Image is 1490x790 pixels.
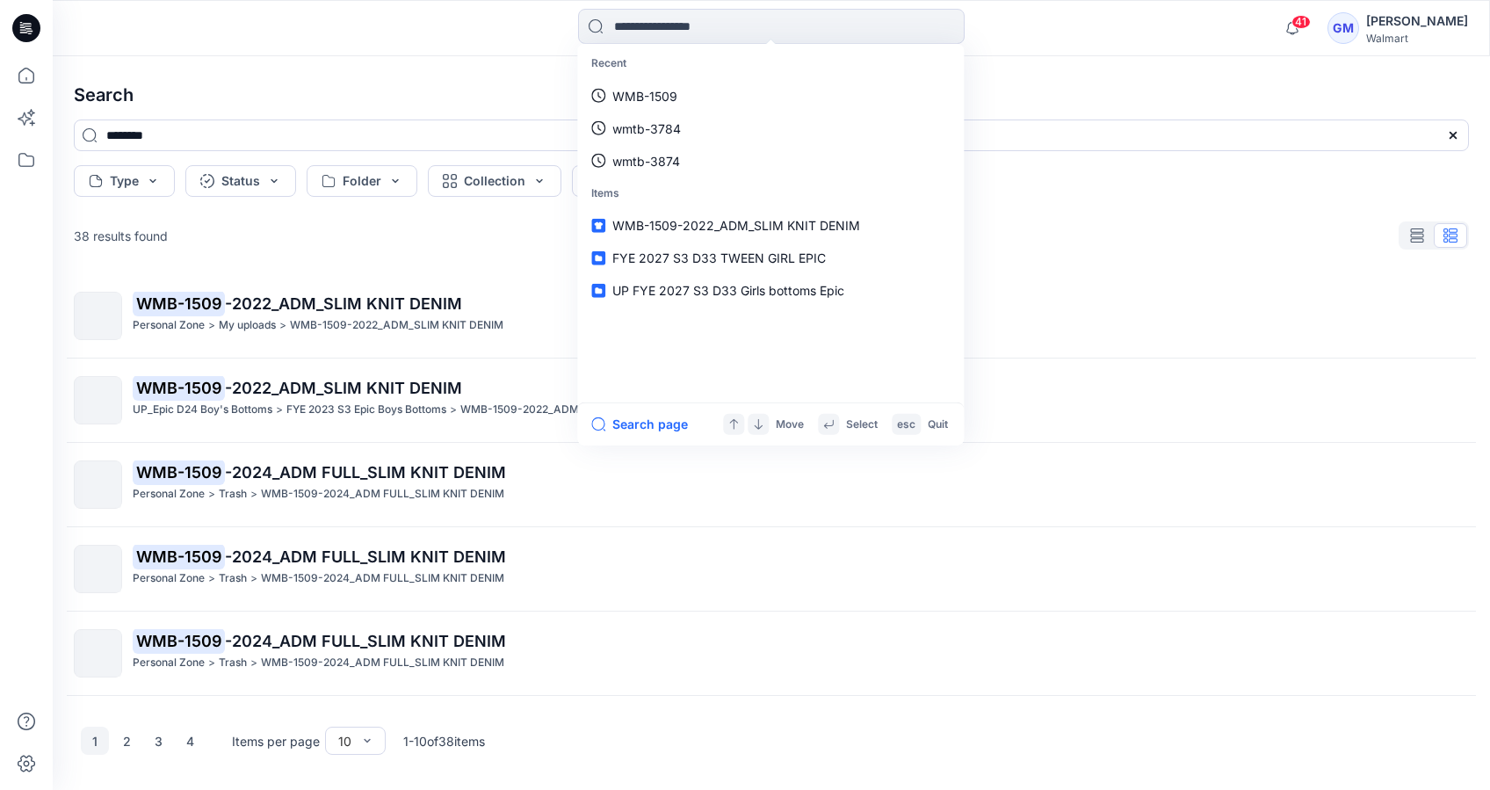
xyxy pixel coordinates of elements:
[133,654,205,672] p: Personal Zone
[144,727,172,755] button: 3
[581,47,960,80] p: Recent
[776,415,804,433] p: Move
[81,727,109,755] button: 1
[279,316,286,335] p: >
[232,732,320,750] p: Items per page
[225,463,506,482] span: -2024_ADM FULL_SLIM KNIT DENIM
[581,209,960,242] a: WMB-1509-2022_ADM_SLIM KNIT DENIM
[225,379,462,397] span: -2022_ADM_SLIM KNIT DENIM
[261,485,504,504] p: WMB-1509-2024_ADM FULL_SLIM KNIT DENIM
[338,732,351,750] div: 10
[219,569,247,588] p: Trash
[133,401,272,419] p: UP_Epic D24 Boy's Bottoms
[581,177,960,209] p: Items
[250,485,257,504] p: >
[63,534,1479,604] a: WMB-1509-2024_ADM FULL_SLIM KNIT DENIMPersonal Zone>Trash>WMB-1509-2024_ADM FULL_SLIM KNIT DENIM
[133,569,205,588] p: Personal Zone
[1291,15,1311,29] span: 41
[581,242,960,274] a: FYE 2027 S3 D33 TWEEN GIRL EPIC
[185,165,296,197] button: Status
[846,415,878,433] p: Select
[63,366,1479,435] a: WMB-1509-2022_ADM_SLIM KNIT DENIMUP_Epic D24 Boy's Bottoms>FYE 2023 S3 Epic Boys Bottoms>WMB-1509...
[1366,11,1468,32] div: [PERSON_NAME]
[63,619,1479,688] a: WMB-1509-2024_ADM FULL_SLIM KNIT DENIMPersonal Zone>Trash>WMB-1509-2024_ADM FULL_SLIM KNIT DENIM
[261,654,504,672] p: WMB-1509-2024_ADM FULL_SLIM KNIT DENIM
[581,144,960,177] a: wmtb-3874
[612,250,826,265] span: FYE 2027 S3 D33 TWEEN GIRL EPIC
[250,654,257,672] p: >
[219,316,276,335] p: My uploads
[225,547,506,566] span: -2024_ADM FULL_SLIM KNIT DENIM
[290,316,503,335] p: WMB-1509-2022_ADM_SLIM KNIT DENIM
[208,485,215,504] p: >
[112,727,141,755] button: 2
[403,732,485,750] p: 1 - 10 of 38 items
[219,485,247,504] p: Trash
[133,316,205,335] p: Personal Zone
[208,654,215,672] p: >
[63,450,1479,519] a: WMB-1509-2024_ADM FULL_SLIM KNIT DENIMPersonal Zone>Trash>WMB-1509-2024_ADM FULL_SLIM KNIT DENIM
[133,485,205,504] p: Personal Zone
[261,569,504,588] p: WMB-1509-2024_ADM FULL_SLIM KNIT DENIM
[276,401,283,419] p: >
[591,414,688,435] button: Search page
[225,632,506,650] span: -2024_ADM FULL_SLIM KNIT DENIM
[612,151,680,170] p: wmtb-3874
[133,628,225,653] mark: WMB-1509
[133,460,225,484] mark: WMB-1509
[428,165,561,197] button: Collection
[1366,32,1468,45] div: Walmart
[572,165,693,197] button: More filters
[1327,12,1359,44] div: GM
[612,218,860,233] span: WMB-1509-2022_ADM_SLIM KNIT DENIM
[581,274,960,307] a: UP FYE 2027 S3 D33 Girls bottoms Epic
[928,415,948,433] p: Quit
[133,544,225,569] mark: WMB-1509
[897,415,915,433] p: esc
[250,569,257,588] p: >
[307,165,417,197] button: Folder
[208,316,215,335] p: >
[60,70,1483,120] h4: Search
[219,654,247,672] p: Trash
[612,283,844,298] span: UP FYE 2027 S3 D33 Girls bottoms Epic
[74,227,168,245] p: 38 results found
[63,281,1479,351] a: WMB-1509-2022_ADM_SLIM KNIT DENIMPersonal Zone>My uploads>WMB-1509-2022_ADM_SLIM KNIT DENIM
[450,401,457,419] p: >
[286,401,446,419] p: FYE 2023 S3 Epic Boys Bottoms
[208,569,215,588] p: >
[612,119,681,137] p: wmtb-3784
[74,165,175,197] button: Type
[176,727,204,755] button: 4
[581,79,960,112] a: WMB-1509
[133,291,225,315] mark: WMB-1509
[63,703,1479,772] a: WMB-1509-2024_ADM FULL_SLIM KNIT DENIMPersonal Zone>My uploads>WMB-1509-2024_ADM FULL_SLIM KNIT D...
[581,112,960,144] a: wmtb-3784
[460,401,674,419] p: WMB-1509-2022_ADM_SLIM KNIT DENIM
[133,375,225,400] mark: WMB-1509
[612,86,677,105] p: WMB-1509
[225,294,462,313] span: -2022_ADM_SLIM KNIT DENIM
